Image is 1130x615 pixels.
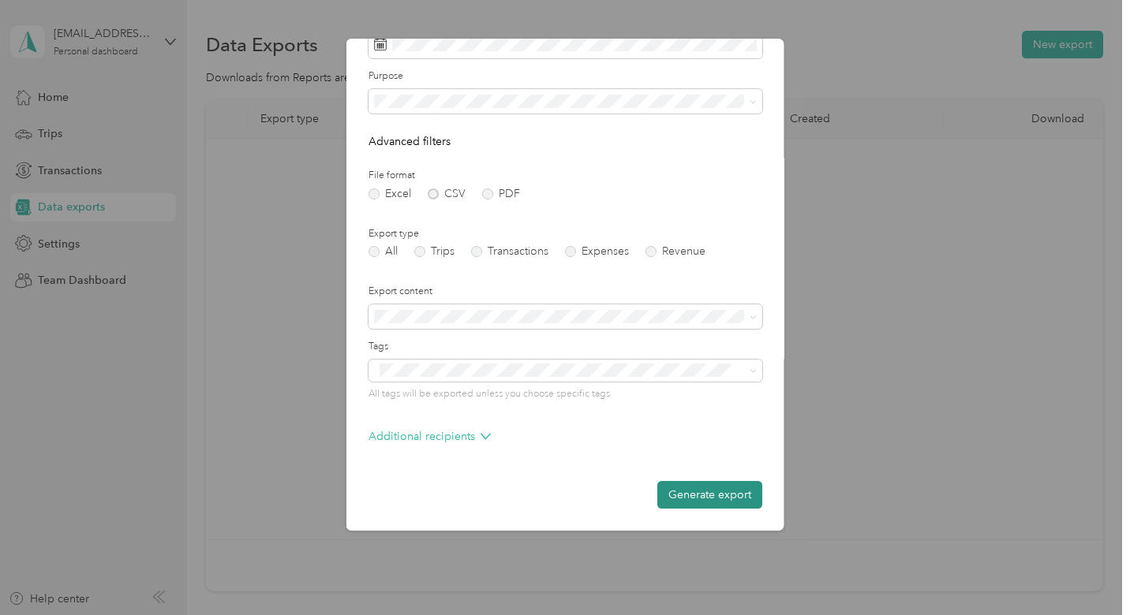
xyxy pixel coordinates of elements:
[482,188,520,199] label: PDF
[471,246,548,257] label: Transactions
[369,387,762,401] p: All tags will be exported unless you choose specific tags.
[369,246,398,257] label: All
[369,188,411,199] label: Excel
[645,246,705,257] label: Revenue
[369,285,762,299] label: Export content
[1042,527,1130,615] iframe: Everlance-gr Chat Button Frame
[369,428,491,445] p: Additional recipients
[369,133,762,150] p: Advanced filters
[369,227,762,241] label: Export type
[369,169,762,183] label: File format
[414,246,455,257] label: Trips
[369,340,762,354] label: Tags
[369,69,762,84] label: Purpose
[565,246,629,257] label: Expenses
[428,188,466,199] label: CSV
[657,481,762,509] button: Generate export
